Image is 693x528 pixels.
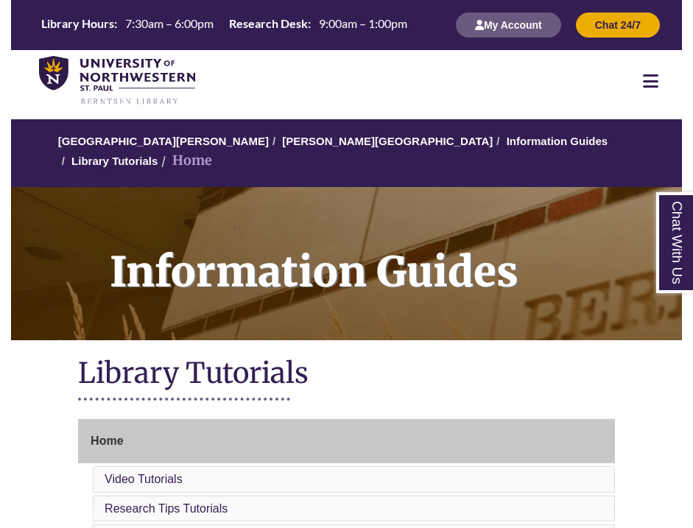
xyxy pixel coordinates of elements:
a: [PERSON_NAME][GEOGRAPHIC_DATA] [282,135,493,147]
button: Chat 24/7 [576,13,660,38]
a: Home [78,419,615,463]
a: Information Guides [11,187,682,340]
li: Home [158,150,212,172]
h1: Information Guides [94,187,682,321]
table: Hours Today [35,15,413,34]
th: Library Hours: [35,15,119,32]
th: Research Desk: [223,15,313,32]
a: Chat 24/7 [576,18,660,31]
span: Home [91,434,123,447]
a: My Account [456,18,561,31]
a: Hours Today [35,15,413,35]
button: My Account [456,13,561,38]
span: 9:00am – 1:00pm [319,16,407,30]
a: Video Tutorials [105,473,183,485]
a: [GEOGRAPHIC_DATA][PERSON_NAME] [58,135,269,147]
a: Library Tutorials [71,155,158,167]
img: UNWSP Library Logo [39,56,195,105]
a: Information Guides [507,135,608,147]
h1: Library Tutorials [78,355,615,394]
a: Research Tips Tutorials [105,502,228,515]
span: 7:30am – 6:00pm [125,16,214,30]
